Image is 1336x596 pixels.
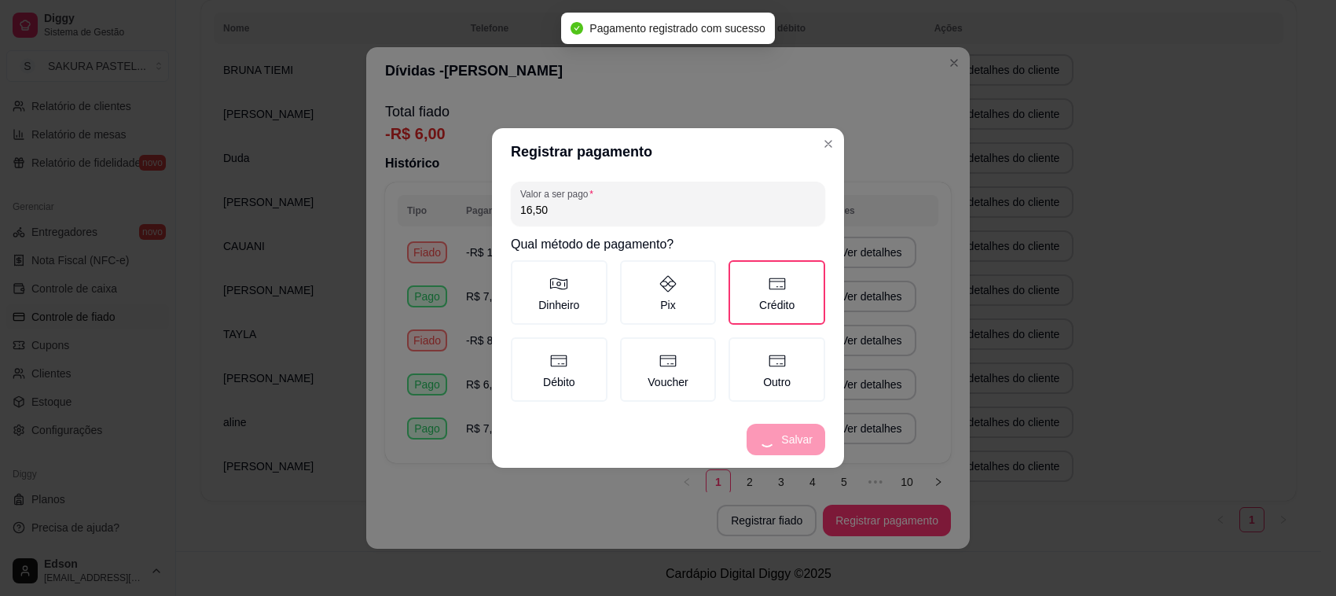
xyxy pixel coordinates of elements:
span: check-circle [571,22,583,35]
label: Dinheiro [511,260,607,325]
h2: Qual método de pagamento? [511,235,825,254]
span: Pagamento registrado com sucesso [589,22,765,35]
header: Registrar pagamento [492,128,844,175]
label: Outro [729,337,825,402]
label: Valor a ser pago [520,187,599,201]
label: Crédito [729,260,825,325]
label: Pix [620,260,717,325]
input: Valor a ser pago [520,202,816,218]
label: Voucher [620,337,717,402]
button: Close [816,131,841,156]
label: Débito [511,337,607,402]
